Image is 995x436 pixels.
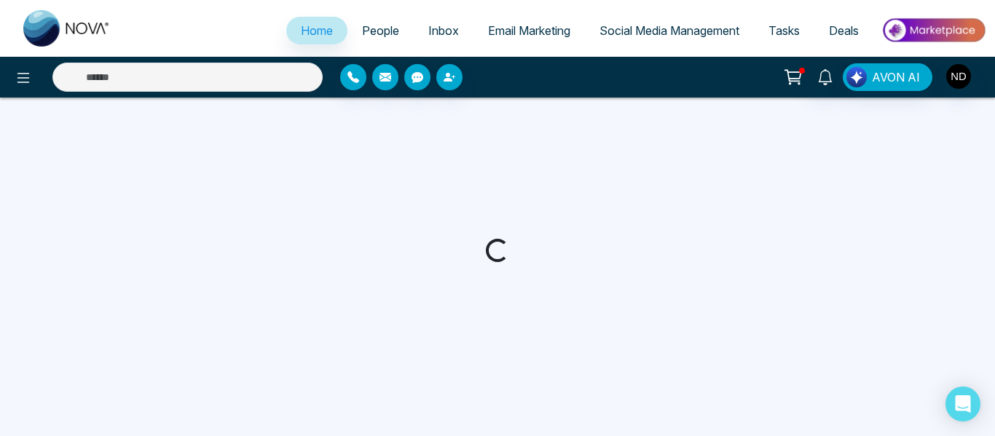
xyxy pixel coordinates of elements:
span: Home [301,23,333,38]
span: AVON AI [872,68,920,86]
img: Lead Flow [846,67,867,87]
img: User Avatar [946,64,971,89]
div: Open Intercom Messenger [945,387,980,421]
a: Tasks [754,17,814,44]
a: People [347,17,414,44]
a: Email Marketing [473,17,585,44]
button: AVON AI [843,63,932,91]
a: Home [286,17,347,44]
span: Email Marketing [488,23,570,38]
a: Deals [814,17,873,44]
img: Nova CRM Logo [23,10,111,47]
img: Market-place.gif [881,14,986,47]
span: Inbox [428,23,459,38]
a: Inbox [414,17,473,44]
a: Social Media Management [585,17,754,44]
span: Social Media Management [599,23,739,38]
span: Tasks [768,23,800,38]
span: People [362,23,399,38]
span: Deals [829,23,859,38]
